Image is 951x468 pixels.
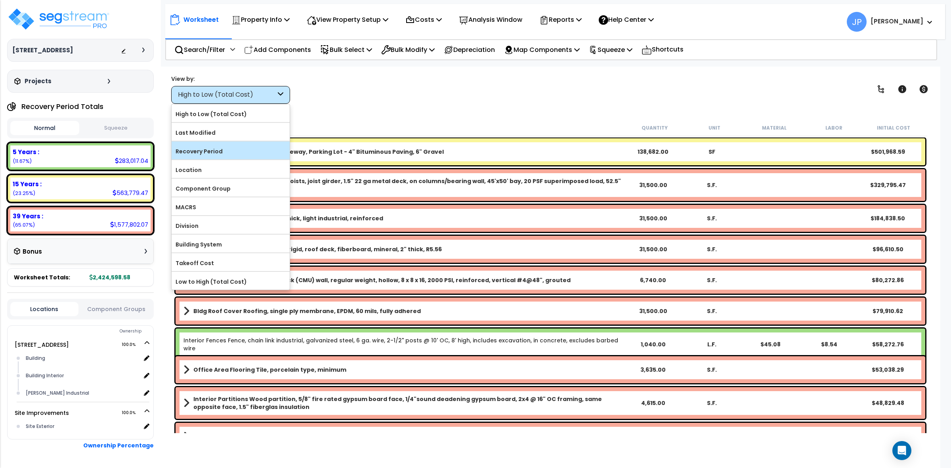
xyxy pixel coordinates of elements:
[172,276,290,288] label: Low to High (Total Cost)
[504,44,580,55] p: Map Components
[13,190,35,197] small: (23.25%)
[193,432,571,440] b: Bldg Ext CMU Wall Concrete block (CMU) wall, regular weight, hollow, 8 x 8 x 16, 2000 PSI, reinfo...
[172,220,290,232] label: Division
[459,14,522,25] p: Analysis Window
[240,40,315,59] div: Add Components
[439,40,499,59] div: Depreciation
[172,145,290,157] label: Recovery Period
[847,12,867,32] span: JP
[15,341,69,349] a: [STREET_ADDRESS] 100.0%
[24,353,141,363] div: Building
[859,148,917,156] div: $501,968.59
[23,248,42,255] h3: Bonus
[859,214,917,222] div: $184,838.50
[892,441,911,460] div: Open Intercom Messenger
[682,245,741,253] div: S.F.
[13,212,43,220] b: 39 Years :
[183,244,624,255] a: Assembly Title
[708,125,720,131] small: Unit
[589,44,632,55] p: Squeeze
[859,307,917,315] div: $79,910.62
[682,399,741,407] div: S.F.
[115,157,148,165] div: 283,017.04
[172,108,290,120] label: High to Low (Total Cost)
[178,90,276,99] div: High to Low (Total Cost)
[624,366,682,374] div: 3,635.00
[81,121,150,135] button: Squeeze
[624,181,682,189] div: 31,500.00
[24,388,141,398] div: [PERSON_NAME] Industrial
[183,146,624,157] a: Assembly Title
[624,245,682,253] div: 31,500.00
[800,340,859,348] div: $8.54
[21,103,103,111] h4: Recovery Period Totals
[83,441,154,449] b: Ownership Percentage
[859,245,917,253] div: $96,610.50
[110,220,148,229] div: 1,577,802.07
[624,276,682,284] div: 6,740.00
[13,158,32,164] small: (11.67%)
[82,305,151,313] button: Component Groups
[244,44,311,55] p: Add Components
[10,302,78,316] button: Locations
[183,275,624,286] a: Assembly Title
[15,409,69,417] a: Site Improvements 100.0%
[183,364,624,375] a: Assembly Title
[10,121,79,135] button: Normal
[122,408,143,418] span: 100.0%
[193,276,571,284] b: Bldg Ext CMU Wall Concrete block (CMU) wall, regular weight, hollow, 8 x 8 x 16, 2000 PSI, reinfo...
[637,40,688,59] div: Shortcuts
[859,276,917,284] div: $80,272.86
[25,77,52,85] h3: Projects
[624,432,682,440] div: 4,045.00
[642,125,668,131] small: Quantity
[599,14,654,25] p: Help Center
[24,371,141,380] div: Building Interior
[859,340,917,348] div: $58,272.76
[171,75,290,83] div: View by:
[624,214,682,222] div: 31,500.00
[320,44,372,55] p: Bulk Select
[12,46,73,54] h3: [STREET_ADDRESS]
[113,189,148,197] div: 563,779.47
[172,127,290,139] label: Last Modified
[183,336,624,352] a: Individual Item
[859,399,917,407] div: $48,829.48
[13,222,35,228] small: (65.07%)
[624,148,682,156] div: 138,682.00
[193,177,624,193] b: Bldg Roof Structure Roof, steel joists, joist girder, 1.5" 22 ga metal deck, on columns/bearing w...
[871,17,923,25] b: [PERSON_NAME]
[682,307,741,315] div: S.F.
[193,307,421,315] b: Bldg Roof Cover Roofing, single ply membrane, EPDM, 60 mils, fully adhered
[183,431,624,442] a: Assembly Title
[13,180,42,188] b: 15 Years :
[405,14,442,25] p: Costs
[24,422,141,431] div: Site Exterior
[183,395,624,411] a: Assembly Title
[172,201,290,213] label: MACRS
[183,306,624,317] a: Assembly Title
[307,14,388,25] p: View Property Setup
[174,44,225,55] p: Search/Filter
[682,366,741,374] div: S.F.
[172,239,290,250] label: Building System
[444,44,495,55] p: Depreciation
[381,44,435,55] p: Bulk Modify
[7,7,110,31] img: logo_pro_r.png
[682,148,741,156] div: SF
[741,340,800,348] div: $45.08
[90,273,130,281] b: 2,424,598.58
[183,14,219,25] p: Worksheet
[193,245,442,253] b: Bldg Roof Structure Insulation, rigid, roof deck, fiberboard, mineral, 2" thick, R5.56
[624,340,682,348] div: 1,040.00
[122,340,143,350] span: 100.0%
[193,395,624,411] b: Interior Partitions Wood partition, 5/8" fire rated gypsum board face, 1/4"sound deadening gypsum...
[183,213,624,224] a: Assembly Title
[859,366,917,374] div: $53,038.29
[172,257,290,269] label: Takeoff Cost
[682,276,741,284] div: S.F.
[231,14,290,25] p: Property Info
[859,432,917,440] div: $48,175.63
[682,432,741,440] div: S.F.
[624,307,682,315] div: 31,500.00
